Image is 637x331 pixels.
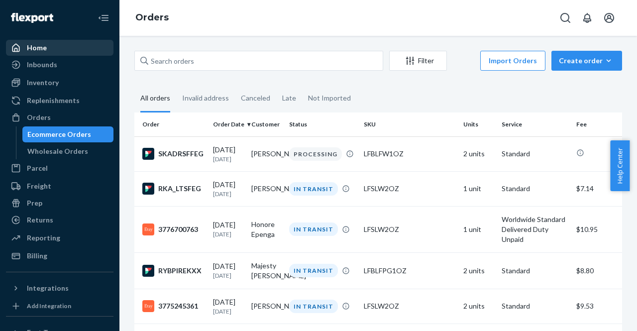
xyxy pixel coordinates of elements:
div: Add Integration [27,302,71,310]
th: Order Date [209,112,247,136]
th: Service [498,112,572,136]
div: Customer [251,120,282,128]
div: Create order [559,56,615,66]
td: 2 units [459,136,498,171]
button: Close Navigation [94,8,113,28]
div: [DATE] [213,180,243,198]
a: Add Integration [6,300,113,312]
div: Replenishments [27,96,80,106]
th: Status [285,112,360,136]
a: Inventory [6,75,113,91]
button: Import Orders [480,51,545,71]
div: Invalid address [182,85,229,111]
div: RKA_LTSFEG [142,183,205,195]
a: Prep [6,195,113,211]
a: Replenishments [6,93,113,109]
p: [DATE] [213,155,243,163]
div: Filter [390,56,446,66]
td: $9.53 [572,289,632,324]
div: Ecommerce Orders [27,129,91,139]
th: SKU [360,112,459,136]
p: Standard [502,266,568,276]
p: [DATE] [213,271,243,280]
td: 1 unit [459,171,498,206]
button: Open Search Box [555,8,575,28]
div: Freight [27,181,51,191]
button: Open notifications [577,8,597,28]
div: LFBLFPG1OZ [364,266,455,276]
div: LFSLW2OZ [364,184,455,194]
td: Majesty [PERSON_NAME] [247,252,286,289]
a: Returns [6,212,113,228]
td: Honore Epenga [247,206,286,252]
div: Wholesale Orders [27,146,88,156]
a: Billing [6,248,113,264]
a: Reporting [6,230,113,246]
div: Inventory [27,78,59,88]
div: Inbounds [27,60,57,70]
td: $7.14 [572,171,632,206]
div: IN TRANSIT [289,182,338,196]
div: Integrations [27,283,69,293]
a: Ecommerce Orders [22,126,114,142]
div: IN TRANSIT [289,264,338,277]
p: [DATE] [213,307,243,316]
button: Open account menu [599,8,619,28]
a: Inbounds [6,57,113,73]
div: RYBPIREKXX [142,265,205,277]
div: Late [282,85,296,111]
div: Orders [27,112,51,122]
td: 2 units [459,252,498,289]
td: [PERSON_NAME] [247,171,286,206]
div: Parcel [27,163,48,173]
p: Worldwide Standard Delivered Duty Unpaid [502,215,568,244]
div: 3776700763 [142,223,205,235]
th: Units [459,112,498,136]
div: [DATE] [213,220,243,238]
td: [PERSON_NAME] [247,289,286,324]
th: Order [134,112,209,136]
a: Freight [6,178,113,194]
div: IN TRANSIT [289,300,338,313]
button: Help Center [610,140,630,191]
div: LFBLFW1OZ [364,149,455,159]
button: Filter [389,51,447,71]
div: Billing [27,251,47,261]
div: [DATE] [213,297,243,316]
img: Flexport logo [11,13,53,23]
div: [DATE] [213,261,243,280]
div: [DATE] [213,145,243,163]
a: Parcel [6,160,113,176]
ol: breadcrumbs [127,3,177,32]
div: Reporting [27,233,60,243]
p: Standard [502,301,568,311]
a: Wholesale Orders [22,143,114,159]
div: Home [27,43,47,53]
div: PROCESSING [289,147,342,161]
a: Orders [135,12,169,23]
button: Create order [551,51,622,71]
div: Not Imported [308,85,351,111]
div: SKADRSFFEG [142,148,205,160]
div: Returns [27,215,53,225]
div: Prep [27,198,42,208]
td: 2 units [459,289,498,324]
div: IN TRANSIT [289,222,338,236]
td: [PERSON_NAME] [247,136,286,171]
td: $8.80 [572,252,632,289]
a: Home [6,40,113,56]
input: Search orders [134,51,383,71]
td: $10.95 [572,206,632,252]
a: Orders [6,110,113,125]
div: Canceled [241,85,270,111]
td: 1 unit [459,206,498,252]
div: LFSLW2OZ [364,301,455,311]
div: 3775245361 [142,300,205,312]
div: All orders [140,85,170,112]
p: [DATE] [213,190,243,198]
p: Standard [502,149,568,159]
p: [DATE] [213,230,243,238]
div: LFSLW2OZ [364,224,455,234]
p: Standard [502,184,568,194]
